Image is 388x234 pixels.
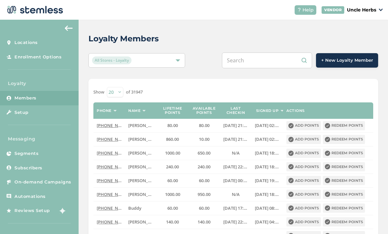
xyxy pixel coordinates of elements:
[14,109,29,116] span: Setup
[128,219,153,225] label: Jerry
[192,150,217,156] label: 650.00
[97,192,122,197] label: (503) 332-4545
[160,123,185,128] label: 80.00
[255,136,286,142] span: [DATE] 02:50:02
[323,176,365,185] button: Redeem points
[223,164,254,170] span: [DATE] 22:03:55
[97,136,134,142] span: [PHONE_NUMBER]
[160,192,185,197] label: 1000.00
[14,54,61,60] span: Enrollment Options
[255,150,280,156] label: 2024-04-04 18:08:04
[192,205,217,211] label: 60.00
[255,137,280,142] label: 2024-04-05 02:50:02
[323,162,365,171] button: Redeem points
[14,39,38,46] span: Locations
[223,150,248,156] label: N/A
[14,193,46,200] span: Automations
[192,123,217,128] label: 80.00
[223,192,248,197] label: N/A
[97,205,122,211] label: (907) 978-4145
[255,150,286,156] span: [DATE] 18:08:04
[128,205,153,211] label: Buddy
[198,150,210,156] span: 650.00
[165,150,180,156] span: 1000.00
[97,164,122,170] label: (816) 665-3356
[255,205,280,211] label: 2024-04-08 08:07:08
[160,137,185,142] label: 860.00
[283,102,373,119] th: Actions
[323,121,365,130] button: Redeem points
[192,178,217,183] label: 60.00
[223,219,254,225] span: [DATE] 22:01:09
[128,136,162,142] span: [PERSON_NAME]
[93,89,104,96] label: Show
[97,122,134,128] span: [PHONE_NUMBER]
[142,110,146,112] img: icon-sort-1e1d7615.svg
[160,205,185,211] label: 60.00
[286,149,321,158] button: Add points
[286,162,321,171] button: Add points
[128,178,153,183] label: peter d
[160,219,185,225] label: 140.00
[255,122,286,128] span: [DATE] 02:50:01
[379,9,383,11] img: icon_down-arrow-small-66adaf34.svg
[65,26,73,31] img: icon-arrow-back-accent-c549486e.svg
[128,150,153,156] label: Brian ↔️ Shen
[128,150,179,156] span: [PERSON_NAME] ↔️ Shen
[97,178,134,183] span: [PHONE_NUMBER]
[321,57,373,64] span: + New Loyalty Member
[128,178,162,183] span: [PERSON_NAME]
[128,123,153,128] label: Arnold d
[97,164,134,170] span: [PHONE_NUMBER]
[286,190,321,199] button: Add points
[280,110,284,112] img: icon-sort-1e1d7615.svg
[223,106,248,115] label: Last checkin
[167,205,178,211] span: 60.00
[14,95,36,101] span: Members
[14,207,50,214] span: Reviews Setup
[97,219,122,225] label: (907) 310-5352
[323,149,365,158] button: Redeem points
[198,219,210,225] span: 140.00
[128,122,165,128] span: [PERSON_NAME] d
[255,219,286,225] span: [DATE] 04:01:12
[223,123,248,128] label: 2025-03-06 21:38:49
[128,164,153,170] label: sarah stevens
[14,165,42,171] span: Subscribers
[316,53,378,68] button: + New Loyalty Member
[97,137,122,142] label: (907) 830-9223
[128,192,153,197] label: Koushi Sunder
[199,178,209,183] span: 60.00
[355,202,388,234] iframe: Chat Widget
[97,191,134,197] span: [PHONE_NUMBER]
[286,217,321,226] button: Add points
[167,178,178,183] span: 60.00
[232,191,240,197] span: N/A
[160,150,185,156] label: 1000.00
[128,205,141,211] span: Buddy
[255,191,286,197] span: [DATE] 18:08:12
[223,178,254,183] span: [DATE] 00:37:10
[55,204,68,217] img: glitter-stars-b7820f95.gif
[165,191,180,197] span: 1000.00
[223,205,254,211] span: [DATE] 17:01:20
[97,150,134,156] span: [PHONE_NUMBER]
[97,123,122,128] label: (602) 758-1100
[223,136,254,142] span: [DATE] 21:35:13
[223,219,248,225] label: 2024-08-13 22:01:09
[198,191,210,197] span: 950.00
[222,53,312,68] input: Search
[223,178,248,183] label: 2024-07-30 00:37:10
[223,122,254,128] span: [DATE] 21:38:49
[255,205,286,211] span: [DATE] 08:07:08
[323,217,365,226] button: Redeem points
[128,164,162,170] span: [PERSON_NAME]
[167,122,178,128] span: 80.00
[113,110,117,112] img: icon-sort-1e1d7615.svg
[223,137,248,142] label: 2025-07-25 21:35:13
[97,205,134,211] span: [PHONE_NUMBER]
[286,121,321,130] button: Add points
[255,123,280,128] label: 2024-04-05 02:50:01
[322,6,344,14] div: VENDOR
[166,219,179,225] span: 140.00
